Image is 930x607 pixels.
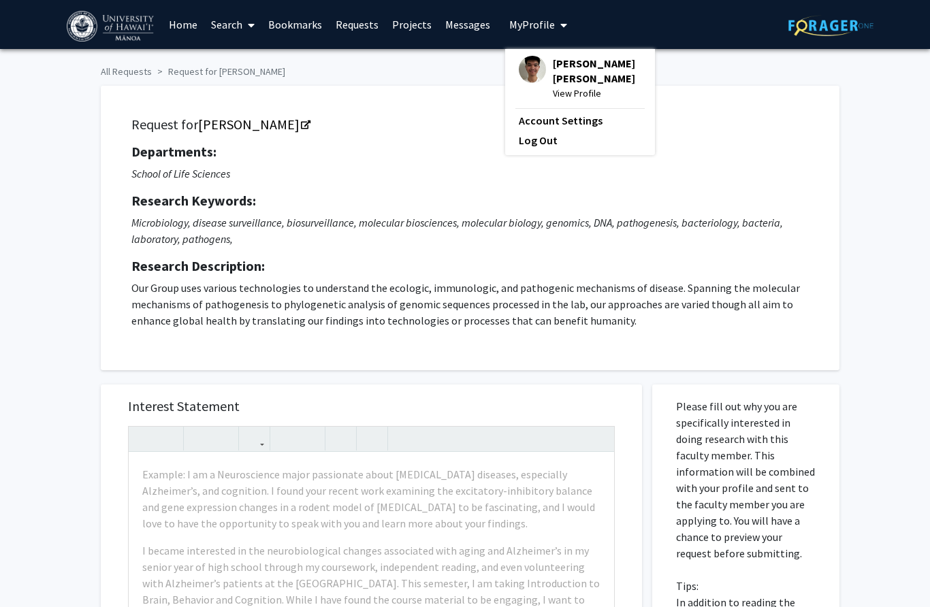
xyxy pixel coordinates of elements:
[131,192,256,209] strong: Research Keywords:
[142,466,600,531] p: Example: I am a Neuroscience major passionate about [MEDICAL_DATA] diseases, especially Alzheimer...
[67,11,157,42] img: University of Hawaiʻi at Mānoa Logo
[519,112,641,129] a: Account Settings
[131,116,809,133] h5: Request for
[187,427,211,450] button: Superscript
[329,427,353,450] button: Remove format
[587,427,611,450] button: Fullscreen
[509,18,555,31] span: My Profile
[204,1,261,48] a: Search
[131,216,783,246] i: Microbiology, disease surveillance, biosurveillance, molecular biosciences, molecular biology, ge...
[156,427,180,450] button: Emphasis (Ctrl + I)
[152,65,285,79] li: Request for [PERSON_NAME]
[101,59,829,79] ol: breadcrumb
[553,86,641,101] span: View Profile
[10,546,58,597] iframe: Chat
[131,167,230,180] i: School of Life Sciences
[360,427,384,450] button: Insert horizontal rule
[242,427,266,450] button: Link
[274,427,298,450] button: Unordered list
[519,56,641,101] div: Profile Picture[PERSON_NAME] [PERSON_NAME]View Profile
[788,15,873,36] img: ForagerOne Logo
[519,56,546,83] img: Profile Picture
[131,280,809,329] p: Our Group uses various technologies to understand the ecologic, immunologic, and pathogenic mecha...
[298,427,321,450] button: Ordered list
[261,1,329,48] a: Bookmarks
[329,1,385,48] a: Requests
[553,56,641,86] span: [PERSON_NAME] [PERSON_NAME]
[131,143,217,160] strong: Departments:
[162,1,204,48] a: Home
[128,398,615,414] h5: Interest Statement
[438,1,497,48] a: Messages
[211,427,235,450] button: Subscript
[101,65,152,78] a: All Requests
[198,116,309,133] a: Opens in a new tab
[132,427,156,450] button: Strong (Ctrl + B)
[519,132,641,148] a: Log Out
[131,257,265,274] strong: Research Description:
[385,1,438,48] a: Projects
